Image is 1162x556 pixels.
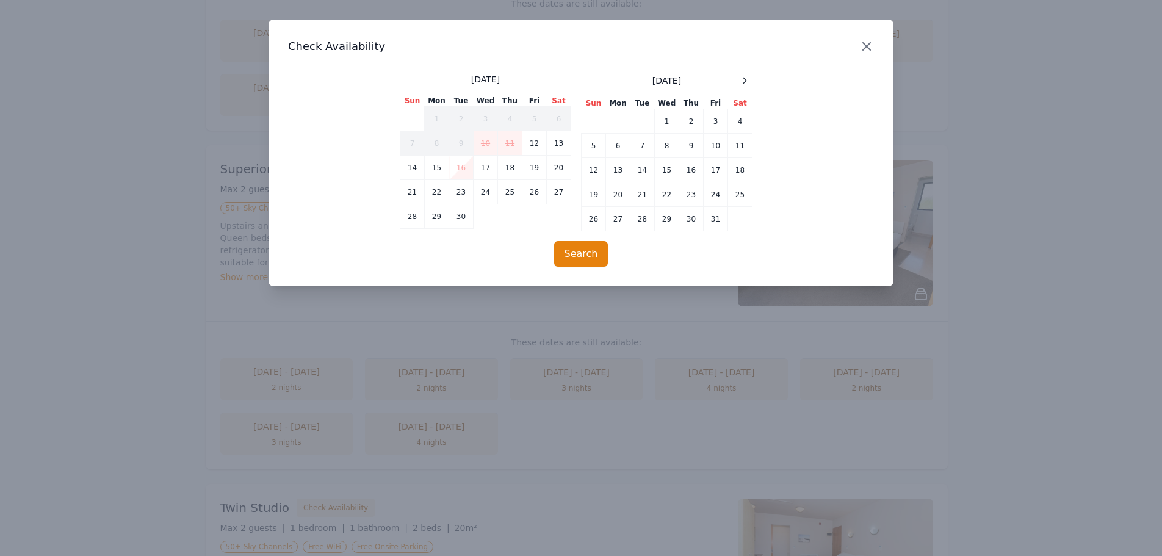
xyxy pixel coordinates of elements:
[655,207,679,231] td: 29
[630,98,655,109] th: Tue
[449,107,474,131] td: 2
[400,180,425,204] td: 21
[400,95,425,107] th: Sun
[582,98,606,109] th: Sun
[449,95,474,107] th: Tue
[630,158,655,182] td: 14
[582,158,606,182] td: 12
[679,182,704,207] td: 23
[449,204,474,229] td: 30
[498,107,522,131] td: 4
[606,134,630,158] td: 6
[474,156,498,180] td: 17
[425,95,449,107] th: Mon
[425,204,449,229] td: 29
[471,73,500,85] span: [DATE]
[547,131,571,156] td: 13
[582,134,606,158] td: 5
[679,134,704,158] td: 9
[498,180,522,204] td: 25
[522,107,547,131] td: 5
[425,131,449,156] td: 8
[522,156,547,180] td: 19
[655,182,679,207] td: 22
[655,158,679,182] td: 15
[400,131,425,156] td: 7
[630,207,655,231] td: 28
[679,98,704,109] th: Thu
[728,158,752,182] td: 18
[547,95,571,107] th: Sat
[679,109,704,134] td: 2
[582,207,606,231] td: 26
[704,98,728,109] th: Fri
[630,182,655,207] td: 21
[704,207,728,231] td: 31
[728,98,752,109] th: Sat
[449,180,474,204] td: 23
[704,109,728,134] td: 3
[704,158,728,182] td: 17
[498,131,522,156] td: 11
[425,107,449,131] td: 1
[630,134,655,158] td: 7
[425,180,449,204] td: 22
[474,180,498,204] td: 24
[400,204,425,229] td: 28
[679,207,704,231] td: 30
[655,98,679,109] th: Wed
[474,95,498,107] th: Wed
[704,182,728,207] td: 24
[606,182,630,207] td: 20
[582,182,606,207] td: 19
[547,156,571,180] td: 20
[728,182,752,207] td: 25
[728,134,752,158] td: 11
[425,156,449,180] td: 15
[547,180,571,204] td: 27
[679,158,704,182] td: 16
[655,134,679,158] td: 8
[652,74,681,87] span: [DATE]
[606,158,630,182] td: 13
[498,95,522,107] th: Thu
[498,156,522,180] td: 18
[728,109,752,134] td: 4
[606,207,630,231] td: 27
[547,107,571,131] td: 6
[522,131,547,156] td: 12
[522,180,547,204] td: 26
[449,156,474,180] td: 16
[606,98,630,109] th: Mon
[704,134,728,158] td: 10
[449,131,474,156] td: 9
[554,241,608,267] button: Search
[522,95,547,107] th: Fri
[400,156,425,180] td: 14
[655,109,679,134] td: 1
[474,131,498,156] td: 10
[288,39,874,54] h3: Check Availability
[474,107,498,131] td: 3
